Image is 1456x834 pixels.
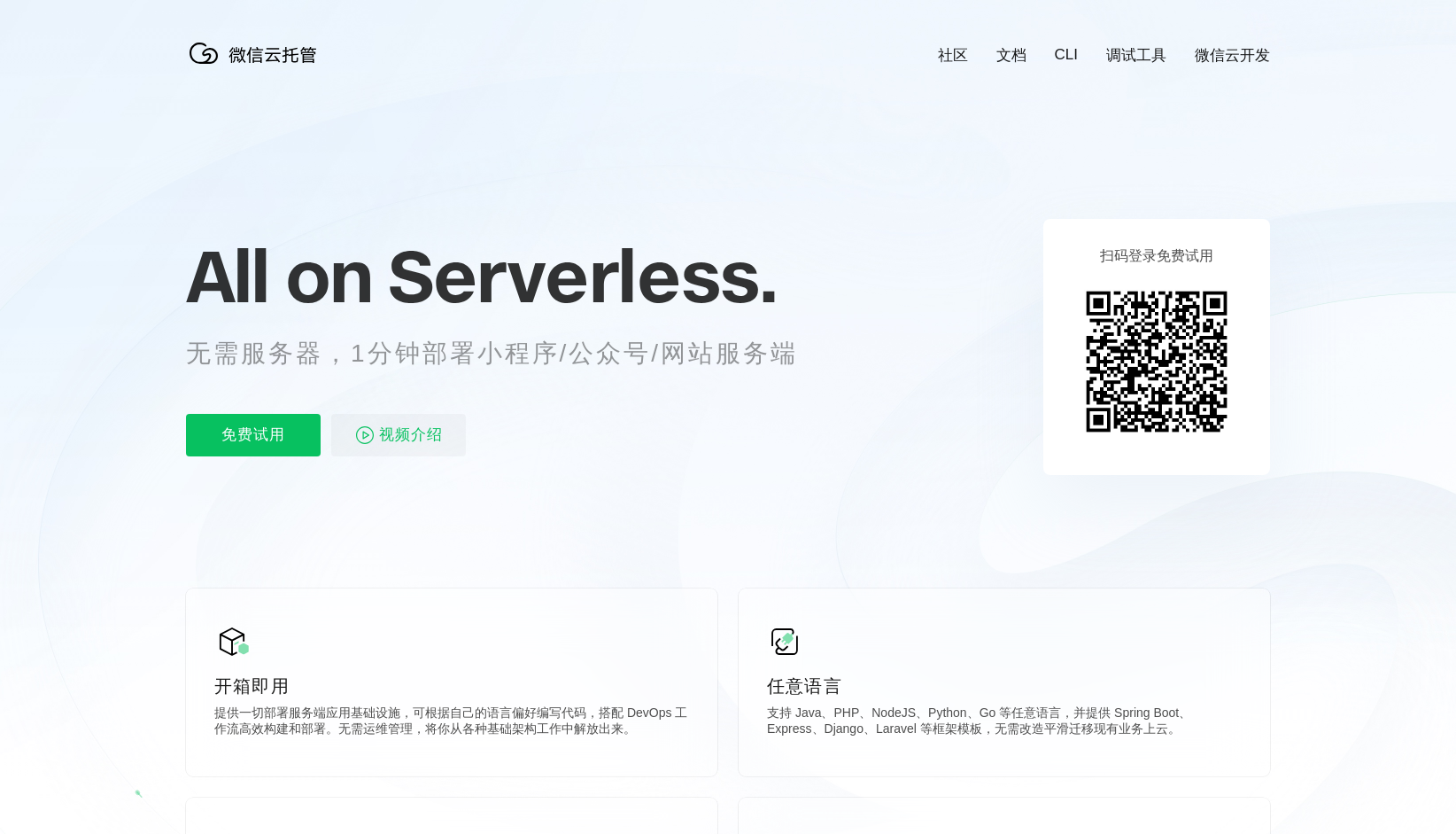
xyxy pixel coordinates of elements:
p: 无需服务器，1分钟部署小程序/公众号/网站服务端 [186,336,831,371]
p: 提供一切部署服务端应用基础设施，可根据自己的语言偏好编写代码，搭配 DevOps 工作流高效构建和部署。无需运维管理，将你从各种基础架构工作中解放出来。 [214,705,689,741]
a: 微信云托管 [186,58,328,74]
span: 视频介绍 [379,414,443,456]
span: All on [186,231,371,320]
a: 调试工具 [1106,45,1166,66]
a: 微信云开发 [1195,45,1270,66]
img: video_play.svg [354,425,376,446]
p: 开箱即用 [214,674,689,698]
p: 任意语言 [767,674,1242,698]
img: 微信云托管 [186,35,328,71]
p: 免费试用 [186,414,321,456]
p: 扫码登录免费试用 [1100,247,1213,266]
p: 支持 Java、PHP、NodeJS、Python、Go 等任意语言，并提供 Spring Boot、Express、Django、Laravel 等框架模板，无需改造平滑迁移现有业务上云。 [767,705,1242,741]
a: 社区 [938,45,968,66]
a: 文档 [996,45,1026,66]
span: Serverless. [388,231,777,320]
a: CLI [1055,46,1078,64]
